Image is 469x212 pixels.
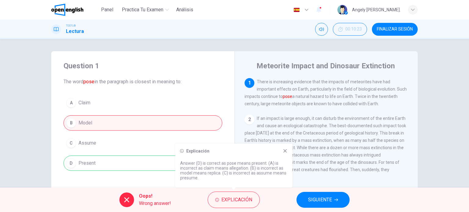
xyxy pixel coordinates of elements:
span: FINALIZAR SESIÓN [377,27,413,32]
span: Wrong answer! [139,200,171,207]
p: Answer (D) is correct as pose means present. (A) is incorrect as claim means allegation. (B) is i... [180,161,288,180]
div: 2 [245,115,254,124]
span: TOEFL® [66,23,76,28]
div: Silenciar [315,23,328,36]
h1: Lectura [66,28,84,35]
img: es [293,8,300,12]
h6: Explicación [186,149,209,153]
img: Profile picture [337,5,347,15]
font: pose [283,94,292,99]
font: pose [83,79,94,84]
span: Oops! [139,192,171,200]
span: The word in the paragraph is closest in meaning to: [64,78,222,85]
span: Practica tu examen [122,6,163,13]
span: Panel [101,6,113,13]
h4: Question 1 [64,61,222,71]
span: SIGUIENTE [308,196,332,204]
div: Ocultar [333,23,367,36]
div: 1 [245,78,254,88]
span: There is increasing evidence that the impacts of meteorites have had important effects on Earth, ... [245,79,407,106]
h4: Meteorite Impact and Dinosaur Extinction [256,61,395,71]
span: Análisis [176,6,193,13]
img: OpenEnglish logo [51,4,83,16]
span: If an impact is large enough, it can disturb the environment of the entire Earth and cause an eco... [245,116,406,179]
span: Explicación [221,196,252,204]
span: 00:10:23 [345,27,362,32]
div: Angely [PERSON_NAME]. [352,6,401,13]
